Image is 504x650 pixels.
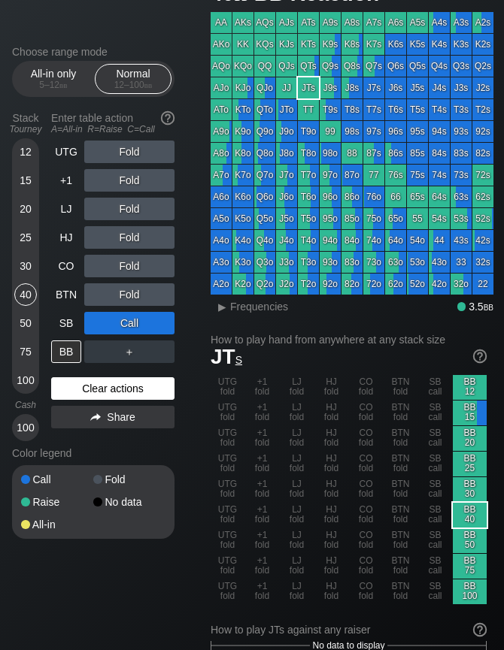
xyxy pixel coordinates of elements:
div: 30 [14,255,37,277]
div: K3s [451,34,472,55]
div: 83o [342,252,363,273]
div: Stack [6,106,45,141]
div: CO fold [349,452,383,476]
div: T9s [320,99,341,120]
div: BTN [51,283,81,306]
div: SB call [418,426,452,451]
div: 76s [385,165,406,186]
div: 52s [472,208,493,229]
div: T5s [407,99,428,120]
div: No data [93,497,165,507]
div: 75s [407,165,428,186]
div: QJo [254,77,275,98]
div: 54s [429,208,450,229]
div: CO fold [349,528,383,553]
div: A4o [211,230,232,251]
div: LJ fold [280,477,314,502]
div: JJ [276,77,297,98]
div: K2s [472,34,493,55]
div: Tourney [6,124,45,135]
div: A9s [320,12,341,33]
div: 22 [472,274,493,295]
div: K5s [407,34,428,55]
div: 98o [320,143,341,164]
div: 97o [320,165,341,186]
div: 74o [363,230,384,251]
div: LJ fold [280,452,314,476]
div: UTG fold [211,375,244,400]
div: BTN fold [384,554,417,579]
div: 12 – 100 [102,80,165,90]
div: UTG fold [211,503,244,528]
div: 82o [342,274,363,295]
div: J9o [276,121,297,142]
div: CO fold [349,426,383,451]
div: Color legend [12,441,175,465]
div: A7o [211,165,232,186]
div: SB call [418,503,452,528]
div: Q3o [254,252,275,273]
div: JTo [276,99,297,120]
div: HJ fold [314,579,348,604]
div: J4o [276,230,297,251]
div: UTG fold [211,426,244,451]
div: 100 [14,416,37,439]
div: BTN fold [384,452,417,476]
div: Fold [84,169,175,192]
div: 63o [385,252,406,273]
div: Call [84,312,175,334]
div: HJ fold [314,477,348,502]
div: Q5o [254,208,275,229]
div: +1 fold [245,401,279,425]
div: QQ [254,56,275,77]
span: bb [144,80,153,90]
div: 40 [14,283,37,306]
div: BB 100 [453,579,487,604]
div: 97s [363,121,384,142]
div: CO fold [349,554,383,579]
div: KQo [232,56,254,77]
div: AJs [276,12,297,33]
div: K7s [363,34,384,55]
div: 96o [320,186,341,207]
div: 25 [14,226,37,249]
div: ATs [298,12,319,33]
div: 53o [407,252,428,273]
div: 95o [320,208,341,229]
div: UTG fold [211,452,244,476]
div: J2o [276,274,297,295]
div: LJ fold [280,554,314,579]
div: Share [51,406,175,428]
div: 87s [363,143,384,164]
div: 55 [407,208,428,229]
div: +1 fold [245,426,279,451]
div: A6o [211,186,232,207]
div: 12 [14,141,37,163]
div: HJ fold [314,554,348,579]
div: AKs [232,12,254,33]
h2: Choose range mode [12,46,175,58]
div: BTN fold [384,477,417,502]
div: UTG fold [211,477,244,502]
div: A3o [211,252,232,273]
div: K5o [232,208,254,229]
div: AKo [211,34,232,55]
div: 86o [342,186,363,207]
div: 74s [429,165,450,186]
div: 84s [429,143,450,164]
div: J5o [276,208,297,229]
div: 32s [472,252,493,273]
div: 42o [429,274,450,295]
div: J8o [276,143,297,164]
div: 87o [342,165,363,186]
div: LJ fold [280,426,314,451]
div: 93o [320,252,341,273]
div: QTs [298,56,319,77]
div: SB [51,312,81,334]
div: 32o [451,274,472,295]
div: 76o [363,186,384,207]
div: J2s [472,77,493,98]
div: AA [211,12,232,33]
div: T6o [298,186,319,207]
div: J4s [429,77,450,98]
